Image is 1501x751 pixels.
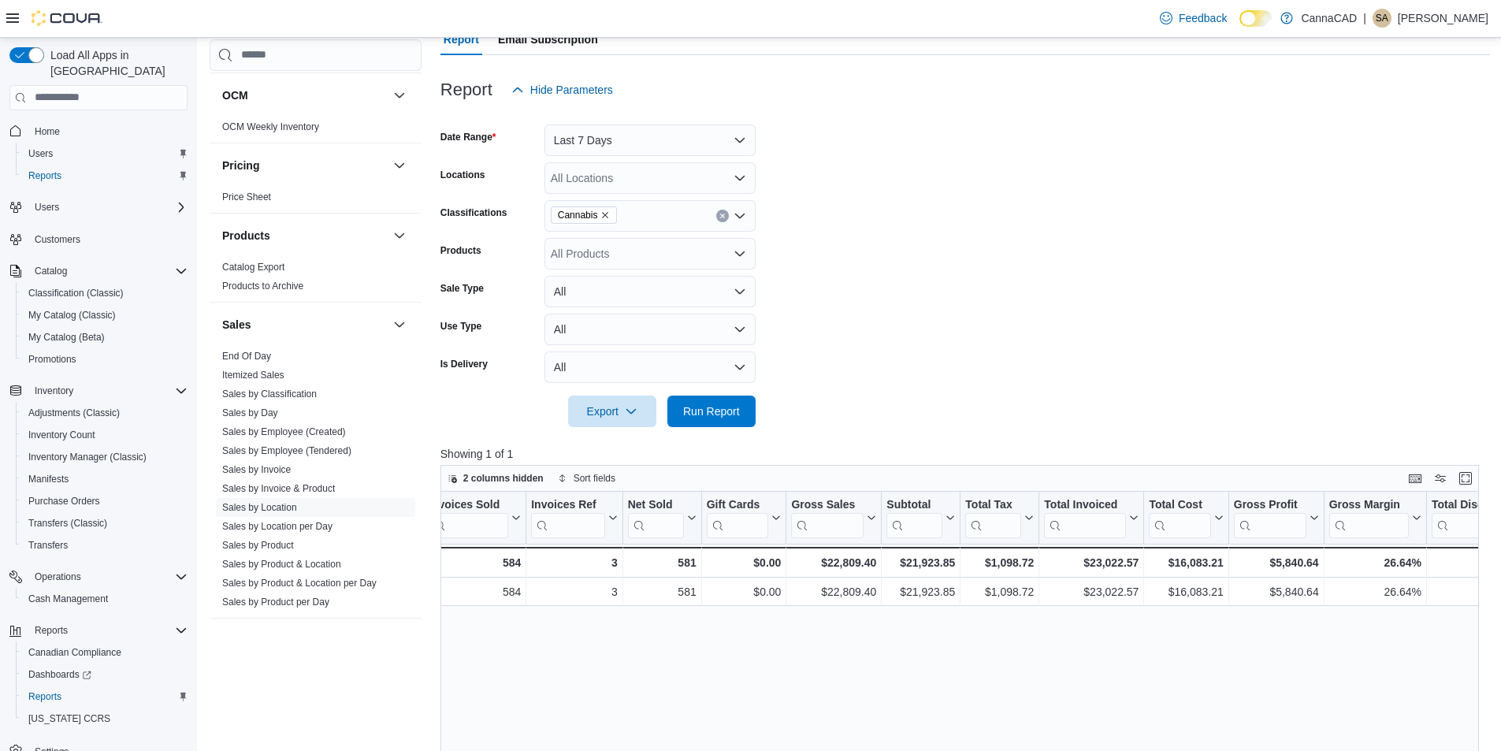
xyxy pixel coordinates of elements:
[965,553,1034,572] div: $1,098.72
[22,643,188,662] span: Canadian Compliance
[28,567,188,586] span: Operations
[222,578,377,589] a: Sales by Product & Location per Day
[222,370,284,381] a: Itemized Sales
[222,558,341,571] span: Sales by Product & Location
[22,687,68,706] a: Reports
[222,577,377,589] span: Sales by Product & Location per Day
[1239,10,1273,27] input: Dark Mode
[1376,9,1388,28] span: SA
[16,165,194,187] button: Reports
[22,709,117,728] a: [US_STATE] CCRS
[222,228,270,244] h3: Products
[22,166,68,185] a: Reports
[574,472,615,485] span: Sort fields
[222,597,329,608] a: Sales by Product per Day
[551,206,618,224] span: Cannabis
[440,244,481,257] label: Products
[222,350,271,362] span: End Of Day
[552,469,622,488] button: Sort fields
[222,596,329,608] span: Sales by Product per Day
[222,121,319,133] span: OCM Weekly Inventory
[3,260,194,282] button: Catalog
[16,446,194,468] button: Inventory Manager (Classic)
[28,381,188,400] span: Inventory
[28,668,91,681] span: Dashboards
[22,514,113,533] a: Transfers (Classic)
[390,226,409,245] button: Products
[28,690,61,703] span: Reports
[22,665,98,684] a: Dashboards
[28,198,65,217] button: Users
[22,403,188,422] span: Adjustments (Classic)
[222,191,271,203] span: Price Sheet
[463,472,544,485] span: 2 columns hidden
[222,388,317,400] span: Sales by Classification
[1456,469,1475,488] button: Enter fullscreen
[22,448,188,467] span: Inventory Manager (Classic)
[22,492,188,511] span: Purchase Orders
[222,317,251,333] h3: Sales
[706,553,781,572] div: $0.00
[544,125,756,156] button: Last 7 Days
[3,380,194,402] button: Inventory
[28,121,188,141] span: Home
[222,444,351,457] span: Sales by Employee (Tendered)
[35,571,81,583] span: Operations
[222,559,341,570] a: Sales by Product & Location
[222,262,284,273] a: Catalog Export
[22,709,188,728] span: Washington CCRS
[28,198,188,217] span: Users
[440,206,507,219] label: Classifications
[22,492,106,511] a: Purchase Orders
[22,643,128,662] a: Canadian Compliance
[28,451,147,463] span: Inventory Manager (Classic)
[544,351,756,383] button: All
[32,10,102,26] img: Cova
[16,282,194,304] button: Classification (Classic)
[28,429,95,441] span: Inventory Count
[28,147,53,160] span: Users
[28,473,69,485] span: Manifests
[222,633,253,649] h3: Taxes
[16,534,194,556] button: Transfers
[22,448,153,467] a: Inventory Manager (Classic)
[28,495,100,507] span: Purchase Orders
[22,665,188,684] span: Dashboards
[210,347,422,618] div: Sales
[1179,10,1227,26] span: Feedback
[22,470,75,489] a: Manifests
[16,686,194,708] button: Reports
[444,24,479,55] span: Report
[16,708,194,730] button: [US_STATE] CCRS
[28,229,188,249] span: Customers
[22,470,188,489] span: Manifests
[440,80,492,99] h3: Report
[28,331,105,344] span: My Catalog (Beta)
[22,426,188,444] span: Inventory Count
[222,463,291,476] span: Sales by Invoice
[441,469,550,488] button: 2 columns hidden
[28,407,120,419] span: Adjustments (Classic)
[390,631,409,650] button: Taxes
[1301,9,1357,28] p: CannaCAD
[22,328,111,347] a: My Catalog (Beta)
[1328,553,1421,572] div: 26.64%
[210,117,422,143] div: OCM
[3,120,194,143] button: Home
[222,483,335,494] a: Sales by Invoice & Product
[22,514,188,533] span: Transfers (Classic)
[440,169,485,181] label: Locations
[3,619,194,641] button: Reports
[35,265,67,277] span: Catalog
[3,566,194,588] button: Operations
[222,633,387,649] button: Taxes
[28,287,124,299] span: Classification (Classic)
[222,121,319,132] a: OCM Weekly Inventory
[28,712,110,725] span: [US_STATE] CCRS
[1044,553,1139,572] div: $23,022.57
[734,210,746,222] button: Open list of options
[222,464,291,475] a: Sales by Invoice
[222,407,278,419] span: Sales by Day
[222,351,271,362] a: End Of Day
